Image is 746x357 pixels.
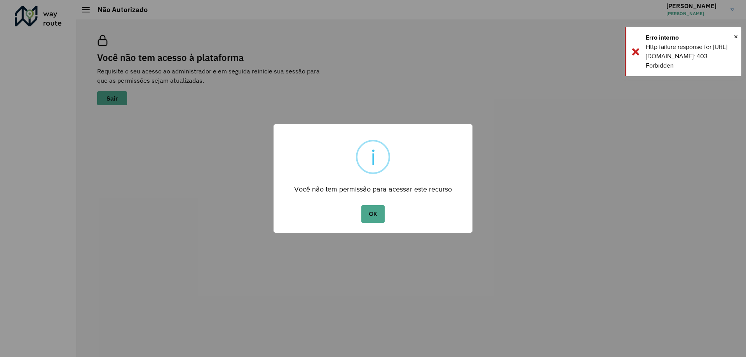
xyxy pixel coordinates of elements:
[646,33,736,42] div: Erro interno
[734,31,738,42] span: ×
[274,178,472,195] div: Você não tem permissão para acessar este recurso
[371,141,376,172] div: i
[734,31,738,42] button: Close
[361,205,384,223] button: OK
[646,42,736,70] div: Http failure response for [URL][DOMAIN_NAME]: 403 Forbidden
